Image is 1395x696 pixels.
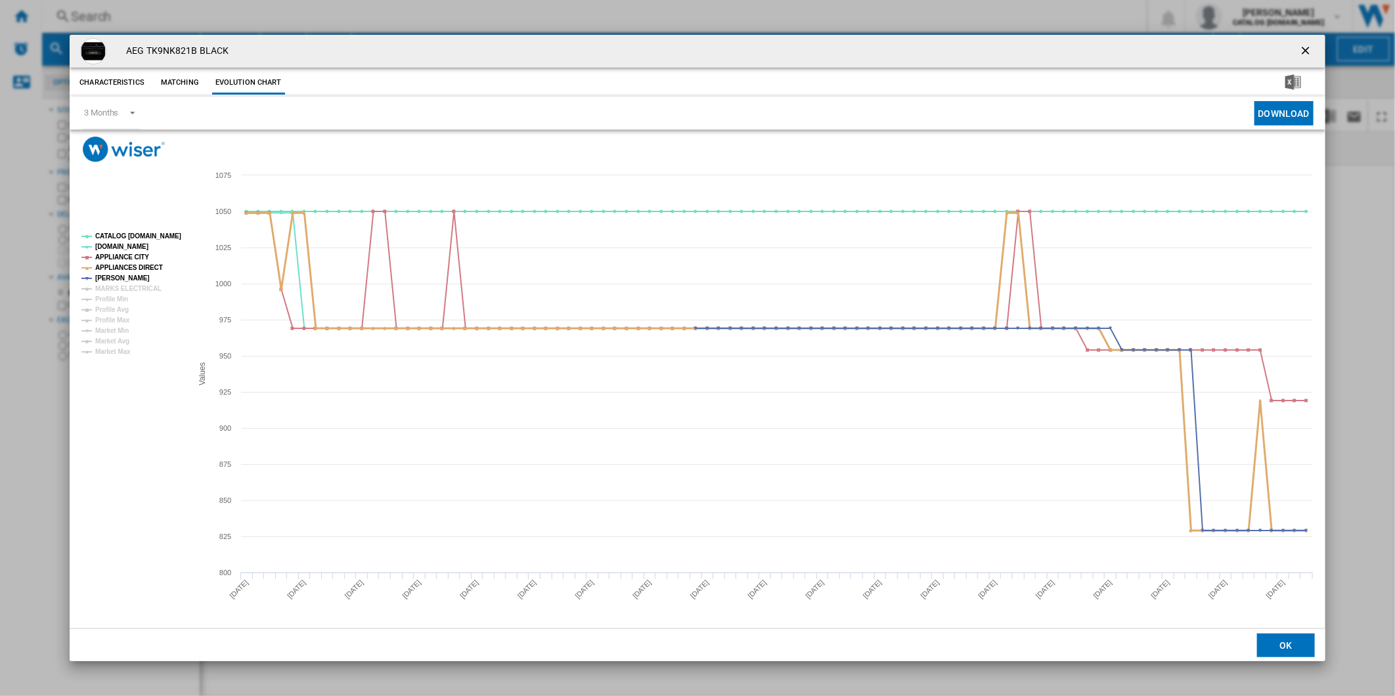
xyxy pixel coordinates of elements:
tspan: 1075 [215,171,231,179]
tspan: [DATE] [458,578,480,600]
tspan: [DATE] [516,578,538,600]
tspan: 825 [219,533,231,540]
tspan: [DATE] [401,578,422,600]
tspan: [DATE] [804,578,826,600]
tspan: Profile Min [95,295,128,303]
tspan: Values [198,362,207,385]
tspan: Profile Max [95,316,130,324]
tspan: [DATE] [919,578,941,600]
button: OK [1257,634,1315,657]
div: 3 Months [84,108,118,118]
tspan: 975 [219,316,231,324]
tspan: [DATE] [689,578,711,600]
tspan: 1050 [215,207,231,215]
tspan: MARKS ELECTRICAL [95,285,162,292]
tspan: Market Min [95,327,129,334]
tspan: [DATE] [1034,578,1056,600]
button: Characteristics [76,71,148,95]
tspan: 900 [219,424,231,432]
tspan: [DATE] [1207,578,1229,600]
tspan: [DATE] [1149,578,1171,600]
tspan: 850 [219,496,231,504]
tspan: [DATE] [977,578,998,600]
tspan: [DATE] [862,578,883,600]
tspan: [DOMAIN_NAME] [95,243,148,250]
tspan: 1025 [215,244,231,251]
ng-md-icon: getI18NText('BUTTONS.CLOSE_DIALOG') [1299,44,1315,60]
tspan: Market Avg [95,337,129,345]
button: Download in Excel [1264,71,1322,95]
tspan: [DATE] [631,578,653,600]
img: logo_wiser_300x94.png [83,137,165,162]
button: getI18NText('BUTTONS.CLOSE_DIALOG') [1294,38,1320,64]
tspan: [DATE] [1092,578,1114,600]
tspan: [DATE] [574,578,596,600]
tspan: APPLIANCE CITY [95,253,149,261]
tspan: Market Max [95,348,131,355]
tspan: APPLIANCES DIRECT [95,264,163,271]
img: excel-24x24.png [1285,74,1301,90]
tspan: [DATE] [1265,578,1287,600]
tspan: 950 [219,352,231,360]
tspan: 925 [219,388,231,396]
tspan: [DATE] [747,578,768,600]
md-dialog: Product popup [70,35,1325,661]
button: Download [1254,101,1314,125]
button: Evolution chart [212,71,285,95]
h4: AEG TK9NK821B BLACK [120,45,229,58]
tspan: 800 [219,569,231,576]
img: AEG-tk9nk821b-1.jpg [80,38,106,64]
tspan: [DATE] [343,578,365,600]
tspan: 875 [219,460,231,468]
tspan: CATALOG [DOMAIN_NAME] [95,232,181,240]
tspan: [PERSON_NAME] [95,274,150,282]
tspan: Profile Avg [95,306,129,313]
tspan: 1000 [215,280,231,288]
button: Matching [151,71,209,95]
tspan: [DATE] [286,578,307,600]
tspan: [DATE] [228,578,250,600]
